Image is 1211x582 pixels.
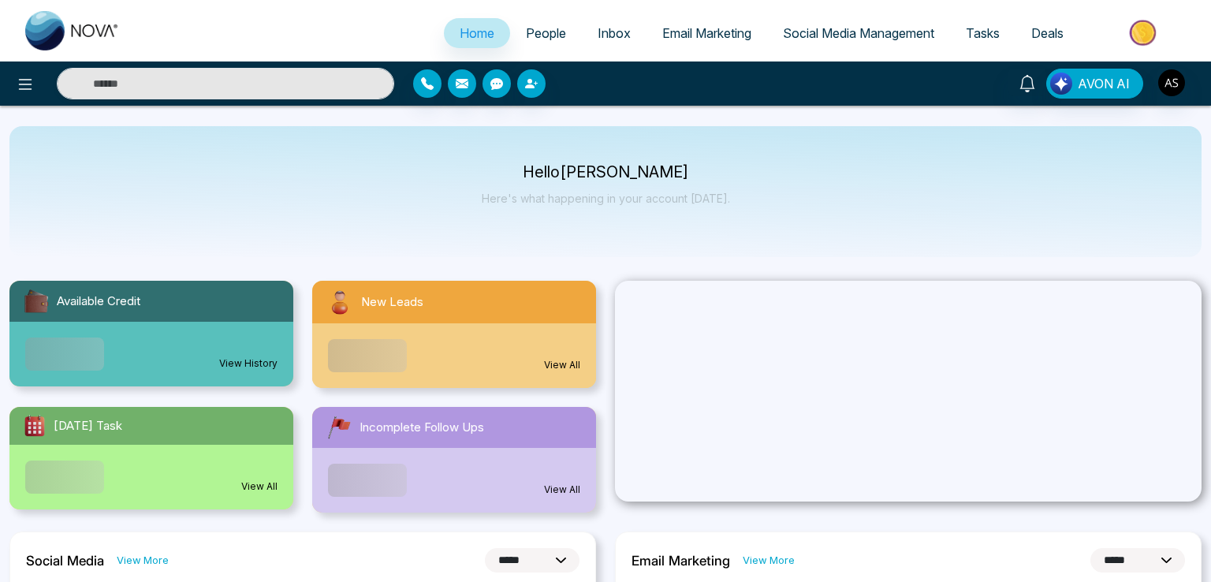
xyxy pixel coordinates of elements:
[767,18,950,48] a: Social Media Management
[22,413,47,438] img: todayTask.svg
[544,358,580,372] a: View All
[1031,25,1064,41] span: Deals
[632,553,730,569] h2: Email Marketing
[219,356,278,371] a: View History
[662,25,751,41] span: Email Marketing
[25,11,120,50] img: Nova CRM Logo
[57,293,140,311] span: Available Credit
[743,553,795,568] a: View More
[526,25,566,41] span: People
[544,483,580,497] a: View All
[482,166,730,179] p: Hello [PERSON_NAME]
[241,479,278,494] a: View All
[1078,74,1130,93] span: AVON AI
[582,18,646,48] a: Inbox
[1015,18,1079,48] a: Deals
[360,419,484,437] span: Incomplete Follow Ups
[303,407,605,513] a: Incomplete Follow UpsView All
[646,18,767,48] a: Email Marketing
[482,192,730,205] p: Here's what happening in your account [DATE].
[325,413,353,442] img: followUps.svg
[54,417,122,435] span: [DATE] Task
[26,553,104,569] h2: Social Media
[950,18,1015,48] a: Tasks
[1046,69,1143,99] button: AVON AI
[117,553,169,568] a: View More
[1087,15,1202,50] img: Market-place.gif
[361,293,423,312] span: New Leads
[303,281,605,388] a: New LeadsView All
[1158,69,1185,96] img: User Avatar
[325,287,355,317] img: newLeads.svg
[510,18,582,48] a: People
[460,25,494,41] span: Home
[783,25,934,41] span: Social Media Management
[966,25,1000,41] span: Tasks
[22,287,50,315] img: availableCredit.svg
[444,18,510,48] a: Home
[598,25,631,41] span: Inbox
[1050,73,1072,95] img: Lead Flow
